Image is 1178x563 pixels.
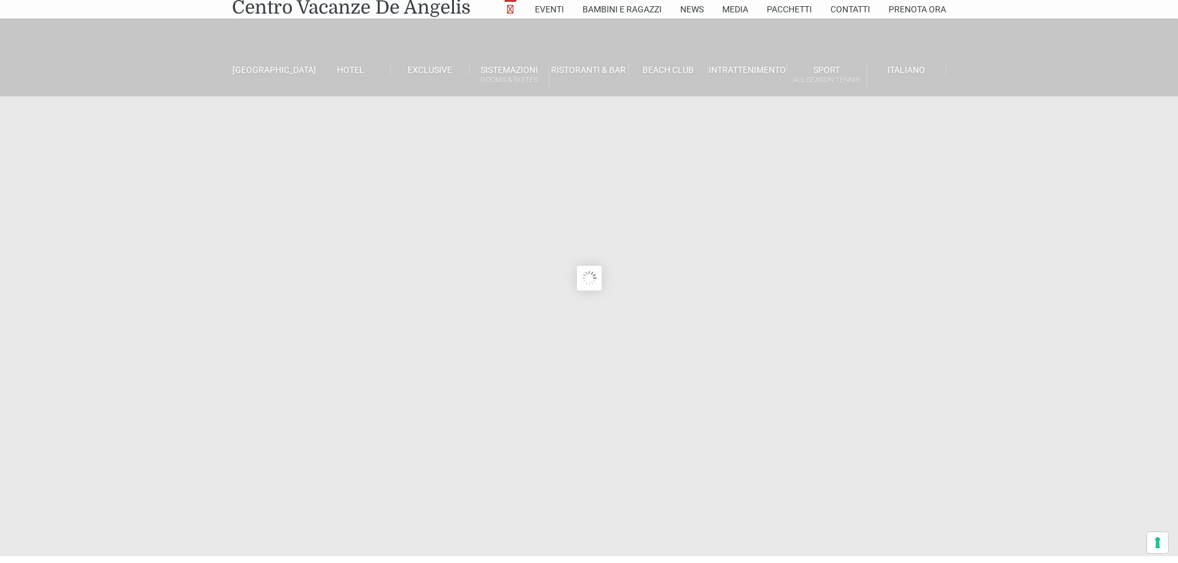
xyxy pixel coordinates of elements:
a: [GEOGRAPHIC_DATA] [232,64,311,75]
a: Italiano [867,64,946,75]
a: SistemazioniRooms & Suites [470,64,549,87]
a: Hotel [311,64,390,75]
small: Rooms & Suites [470,74,548,86]
button: Le tue preferenze relative al consenso per le tecnologie di tracciamento [1147,532,1168,553]
a: SportAll Season Tennis [787,64,866,87]
a: Ristoranti & Bar [549,64,628,75]
span: Italiano [887,65,925,75]
a: Exclusive [391,64,470,75]
a: Intrattenimento [708,64,787,75]
a: Beach Club [629,64,708,75]
small: All Season Tennis [787,74,866,86]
